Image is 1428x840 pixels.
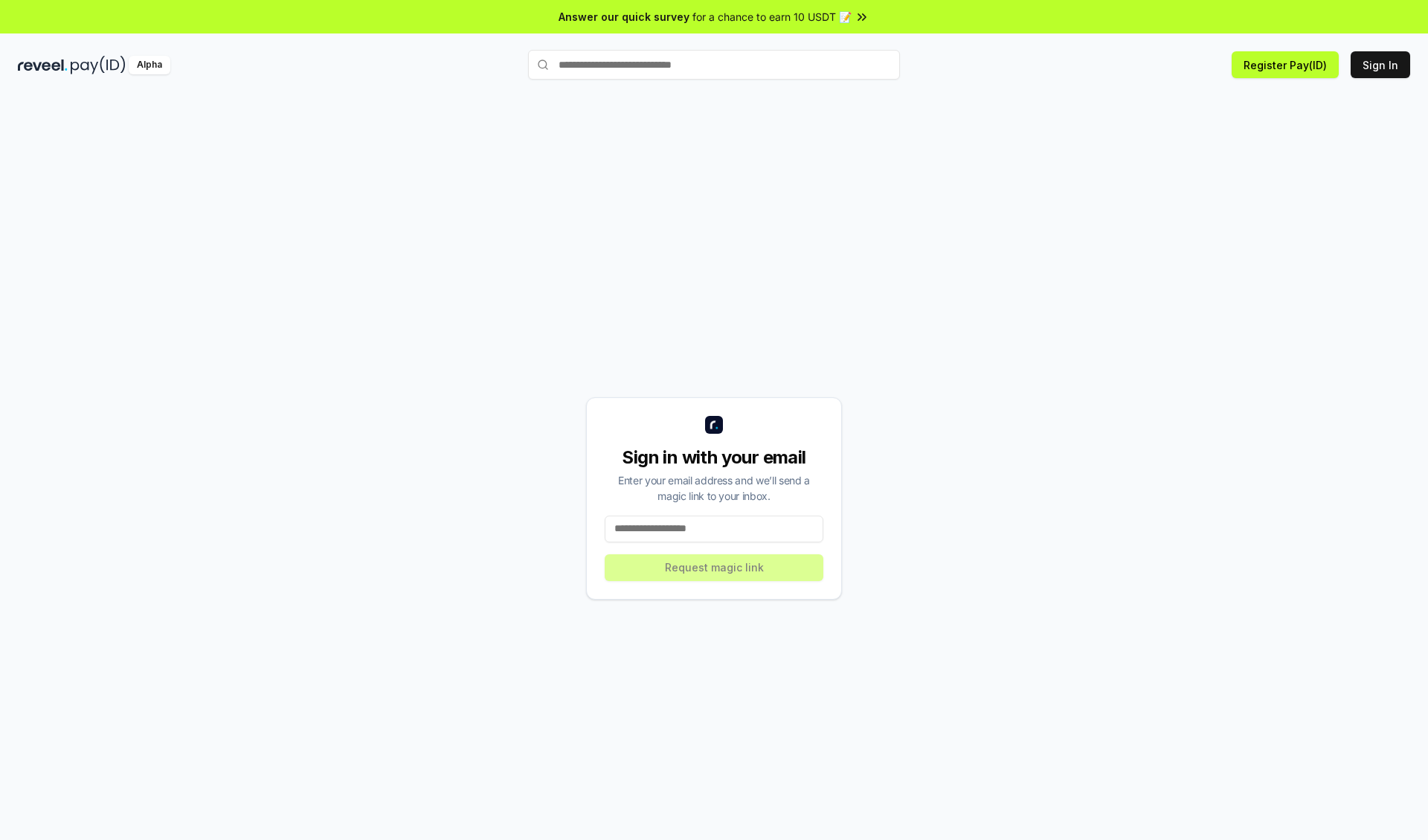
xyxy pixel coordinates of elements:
button: Register Pay(ID) [1232,51,1339,78]
div: Alpha [129,56,170,74]
img: logo_small [705,416,723,434]
div: Enter your email address and we’ll send a magic link to your inbox. [605,472,823,504]
img: reveel_dark [18,56,68,74]
div: Sign in with your email [605,446,823,469]
span: for a chance to earn 10 USDT 📝 [692,9,852,25]
img: pay_id [71,56,126,74]
button: Sign In [1351,51,1410,78]
span: Answer our quick survey [559,9,689,25]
